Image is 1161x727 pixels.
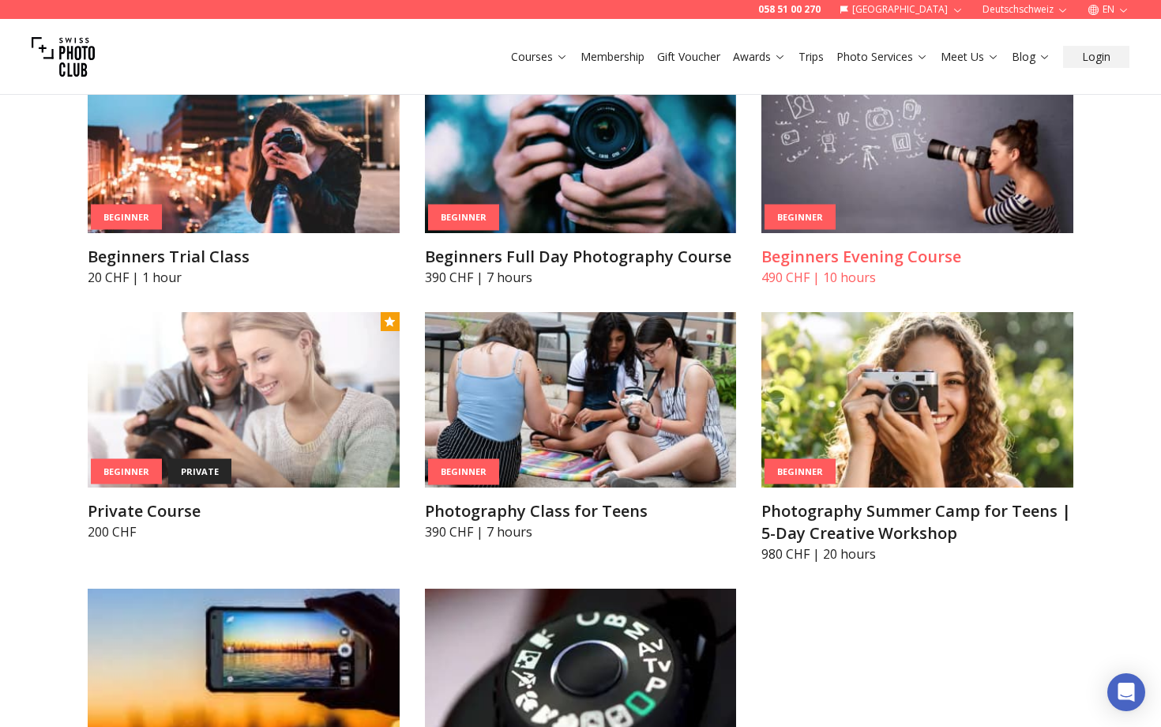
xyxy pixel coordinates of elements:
button: Meet Us [934,46,1005,68]
a: Membership [580,49,644,65]
h3: Photography Class for Teens [425,500,737,522]
a: Trips [798,49,824,65]
a: Photo Services [836,49,928,65]
img: Photography Summer Camp for Teens | 5-Day Creative Workshop [761,312,1073,488]
a: Private CourseBeginnerprivatePrivate Course200 CHF [88,312,400,541]
h3: Photography Summer Camp for Teens | 5-Day Creative Workshop [761,500,1073,544]
h3: Beginners Trial Class [88,246,400,268]
img: Beginners Full Day Photography Course [425,58,737,233]
img: Beginners Evening Course [761,58,1073,233]
div: Beginner [428,205,499,231]
img: Beginners Trial Class [88,58,400,233]
button: Awards [727,46,792,68]
button: Courses [505,46,574,68]
a: Blog [1012,49,1050,65]
div: Beginner [91,204,162,230]
div: Beginner [765,458,836,484]
button: Membership [574,46,651,68]
h3: Private Course [88,500,400,522]
a: Courses [511,49,568,65]
img: Photography Class for Teens [425,312,737,488]
a: 058 51 00 270 [758,3,821,16]
div: private [168,458,231,484]
p: 980 CHF | 20 hours [761,544,1073,563]
a: Photography Class for TeensBeginnerPhotography Class for Teens390 CHF | 7 hours [425,312,737,541]
button: Login [1063,46,1129,68]
a: Photography Summer Camp for Teens | 5-Day Creative WorkshopBeginnerPhotography Summer Camp for Te... [761,312,1073,563]
p: 390 CHF | 7 hours [425,268,737,287]
p: 490 CHF | 10 hours [761,268,1073,287]
h3: Beginners Full Day Photography Course [425,246,737,268]
button: Blog [1005,46,1057,68]
div: Open Intercom Messenger [1107,673,1145,711]
h3: Beginners Evening Course [761,246,1073,268]
p: 200 CHF [88,522,400,541]
button: Trips [792,46,830,68]
a: Meet Us [941,49,999,65]
p: 20 CHF | 1 hour [88,268,400,287]
button: Gift Voucher [651,46,727,68]
a: Beginners Full Day Photography CourseBeginnerBeginners Full Day Photography Course390 CHF | 7 hours [425,58,737,287]
a: Gift Voucher [657,49,720,65]
div: Beginner [428,459,499,485]
p: 390 CHF | 7 hours [425,522,737,541]
div: Beginner [91,458,162,484]
div: Beginner [765,204,836,230]
a: Beginners Evening CourseBeginnerBeginners Evening Course490 CHF | 10 hours [761,58,1073,287]
img: Swiss photo club [32,25,95,89]
a: Beginners Trial ClassBeginnerBeginners Trial Class20 CHF | 1 hour [88,58,400,287]
button: Photo Services [830,46,934,68]
img: Private Course [88,312,400,488]
a: Awards [733,49,786,65]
